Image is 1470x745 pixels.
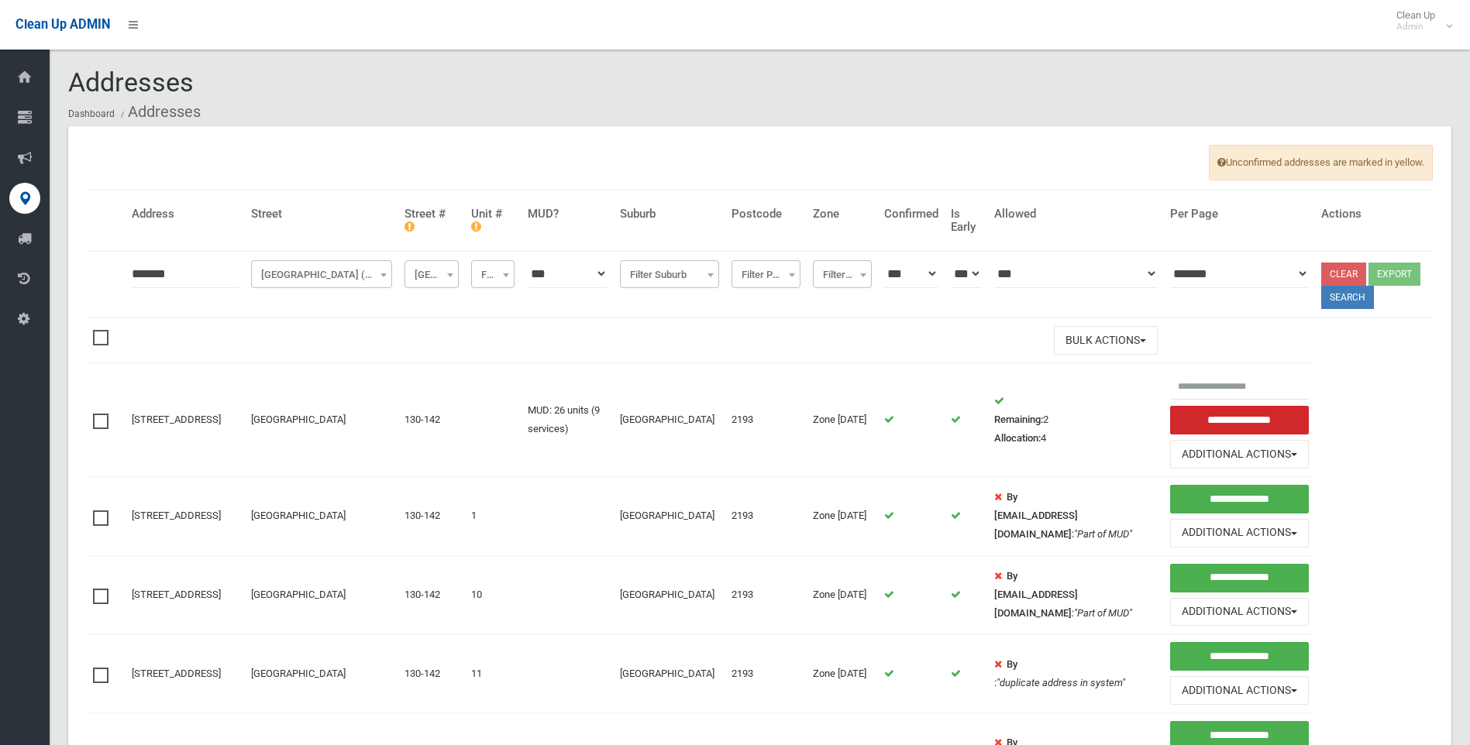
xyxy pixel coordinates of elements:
span: Filter Suburb [624,264,716,286]
strong: By [1007,658,1017,670]
h4: Postcode [732,208,800,221]
td: [GEOGRAPHIC_DATA] [614,634,726,713]
td: 130-142 [398,363,465,477]
h4: Allowed [994,208,1158,221]
td: Zone [DATE] [807,477,878,556]
span: Filter Suburb [620,260,720,288]
span: Filter Postcode [735,264,796,286]
h4: Confirmed [884,208,938,221]
h4: Actions [1321,208,1427,221]
td: Zone [DATE] [807,555,878,634]
button: Additional Actions [1170,676,1310,705]
td: [GEOGRAPHIC_DATA] [245,363,398,477]
span: Filter Street # [405,260,459,288]
span: Filter Unit # [475,264,511,286]
em: "Part of MUD" [1074,528,1132,540]
strong: Remaining: [994,414,1043,425]
td: 130-142 [398,477,465,556]
a: [STREET_ADDRESS] [132,414,221,425]
small: Admin [1396,21,1435,33]
button: Export [1368,263,1420,286]
td: 2193 [725,363,806,477]
button: Search [1321,286,1374,309]
strong: Allocation: [994,432,1041,444]
td: : [988,555,1164,634]
a: Dashboard [68,108,115,119]
td: Zone [DATE] [807,363,878,477]
span: Filter Unit # [471,260,515,288]
td: [GEOGRAPHIC_DATA] [614,555,726,634]
h4: MUD? [528,208,608,221]
a: [STREET_ADDRESS] [132,589,221,600]
td: [GEOGRAPHIC_DATA] [614,477,726,556]
span: Clean Up [1389,9,1451,33]
h4: Suburb [620,208,720,221]
li: Addresses [117,98,201,126]
td: [GEOGRAPHIC_DATA] [245,634,398,713]
span: Clean Up ADMIN [15,17,110,32]
span: Filter Postcode [732,260,800,288]
td: MUD: 26 units (9 services) [522,363,614,477]
td: 1 [465,477,521,556]
button: Additional Actions [1170,598,1310,627]
span: Filter Zone [817,264,868,286]
h4: Street # [405,208,459,233]
h4: Address [132,208,239,221]
button: Bulk Actions [1054,326,1158,355]
td: 2 4 [988,363,1164,477]
td: 2193 [725,555,806,634]
a: [STREET_ADDRESS] [132,510,221,521]
td: 2193 [725,477,806,556]
em: "duplicate address in system" [997,677,1125,688]
h4: Per Page [1170,208,1310,221]
td: : [988,634,1164,713]
span: Unconfirmed addresses are marked in yellow. [1209,145,1433,180]
td: 10 [465,555,521,634]
span: Addresses [68,67,194,98]
td: 130-142 [398,634,465,713]
td: : [988,477,1164,556]
td: 2193 [725,634,806,713]
td: 11 [465,634,521,713]
h4: Unit # [471,208,515,233]
span: Canterbury Road (HURLSTONE PARK) [255,264,388,286]
span: Canterbury Road (HURLSTONE PARK) [251,260,392,288]
em: "Part of MUD" [1074,607,1132,619]
button: Additional Actions [1170,440,1310,469]
strong: By [EMAIL_ADDRESS][DOMAIN_NAME] [994,491,1078,540]
td: 130-142 [398,555,465,634]
td: [GEOGRAPHIC_DATA] [245,477,398,556]
td: Zone [DATE] [807,634,878,713]
span: Filter Zone [813,260,872,288]
strong: By [EMAIL_ADDRESS][DOMAIN_NAME] [994,570,1078,619]
td: [GEOGRAPHIC_DATA] [614,363,726,477]
h4: Zone [813,208,872,221]
button: Additional Actions [1170,519,1310,548]
h4: Street [251,208,392,221]
span: Filter Street # [408,264,455,286]
a: [STREET_ADDRESS] [132,668,221,679]
a: Clear [1321,263,1366,286]
h4: Is Early [951,208,982,233]
td: [GEOGRAPHIC_DATA] [245,555,398,634]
